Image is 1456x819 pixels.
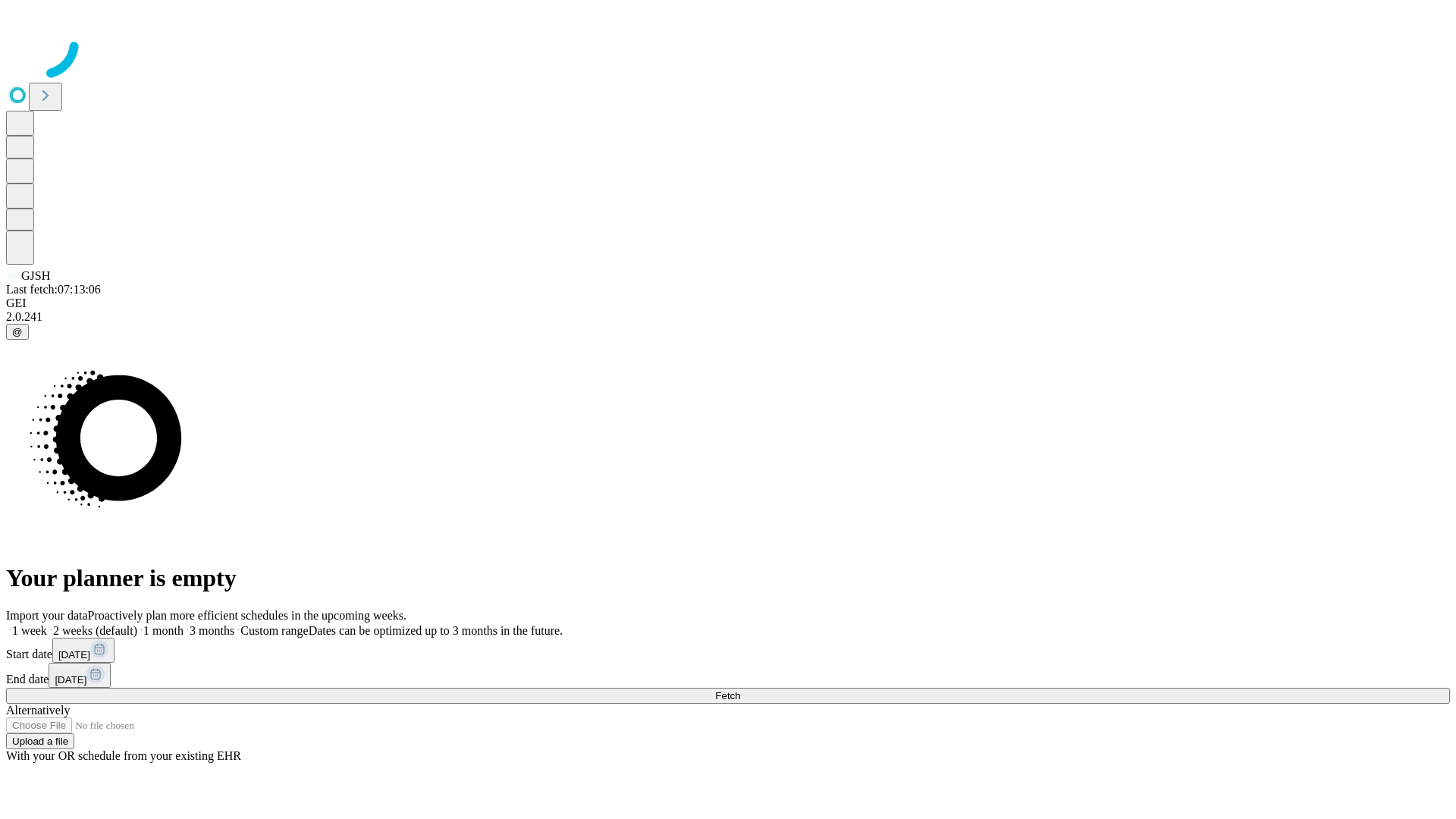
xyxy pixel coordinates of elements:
[6,663,1450,688] div: End date
[6,733,74,749] button: Upload a file
[6,638,1450,663] div: Start date
[55,674,86,686] span: [DATE]
[6,749,241,762] span: With your OR schedule from your existing EHR
[12,326,23,337] span: @
[190,624,234,637] span: 3 months
[53,624,137,637] span: 2 weeks (default)
[49,663,111,688] button: [DATE]
[6,297,1450,310] div: GEI
[12,624,47,637] span: 1 week
[6,324,29,340] button: @
[309,624,563,637] span: Dates can be optimized up to 3 months in the future.
[88,609,406,622] span: Proactively plan more efficient schedules in the upcoming weeks.
[6,704,70,717] span: Alternatively
[6,310,1450,324] div: 2.0.241
[715,690,740,701] span: Fetch
[6,283,101,296] span: Last fetch: 07:13:06
[52,638,115,663] button: [DATE]
[58,649,90,661] span: [DATE]
[6,688,1450,704] button: Fetch
[6,609,88,622] span: Import your data
[6,564,1450,592] h1: Your planner is empty
[21,269,50,282] span: GJSH
[143,624,184,637] span: 1 month
[240,624,308,637] span: Custom range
